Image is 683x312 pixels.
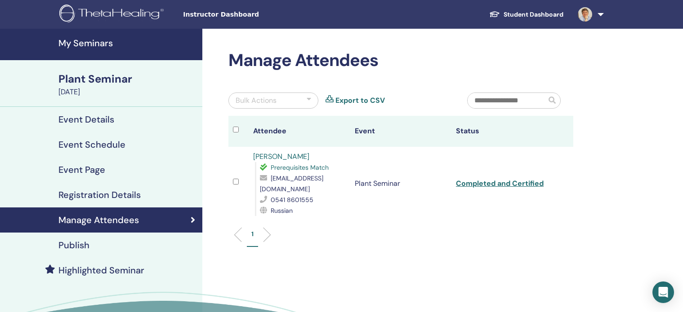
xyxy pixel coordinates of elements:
[58,265,144,276] h4: Highlighted Seminar
[271,196,313,204] span: 0541 8601555
[271,207,293,215] span: Russian
[58,189,141,200] h4: Registration Details
[350,147,451,220] td: Plant Seminar
[260,174,323,193] span: [EMAIL_ADDRESS][DOMAIN_NAME]
[489,10,500,18] img: graduation-cap-white.svg
[482,6,571,23] a: Student Dashboard
[58,87,197,97] div: [DATE]
[183,10,318,19] span: Instructor Dashboard
[58,164,105,175] h4: Event Page
[59,4,167,25] img: logo.png
[53,71,202,97] a: Plant Seminar[DATE]
[335,95,385,106] a: Export to CSV
[578,7,592,22] img: default.jpg
[58,215,139,225] h4: Manage Attendees
[228,50,573,71] h2: Manage Attendees
[58,71,197,87] div: Plant Seminar
[236,95,277,106] div: Bulk Actions
[652,281,674,303] div: Open Intercom Messenger
[58,240,89,250] h4: Publish
[271,163,329,171] span: Prerequisites Match
[451,116,553,147] th: Status
[58,38,197,48] h4: My Seminars
[58,114,114,125] h4: Event Details
[456,179,544,188] a: Completed and Certified
[350,116,451,147] th: Event
[58,139,125,150] h4: Event Schedule
[249,116,350,147] th: Attendee
[253,152,309,161] a: [PERSON_NAME]
[251,229,254,239] p: 1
